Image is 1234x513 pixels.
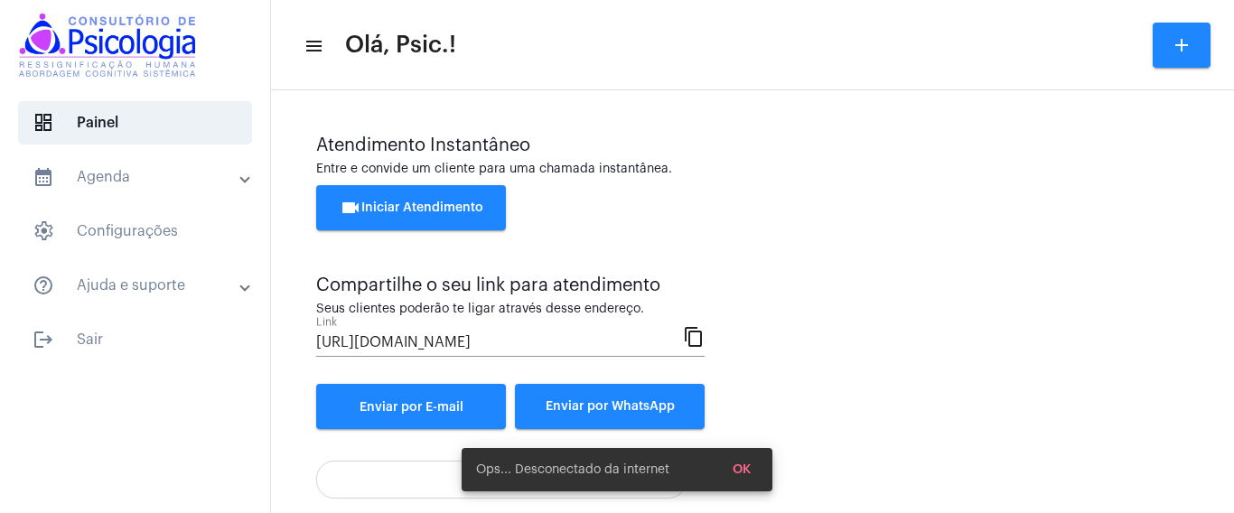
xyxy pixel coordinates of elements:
img: logomarcaconsultorio.jpeg [14,9,200,81]
mat-expansion-panel-header: sidenav iconAjuda e suporte [11,264,270,307]
span: OK [733,463,751,476]
div: Compartilhe o seu link para atendimento [316,275,705,295]
span: Iniciar Atendimento [340,201,483,214]
mat-expansion-panel-header: sidenav iconAgenda [11,155,270,199]
mat-icon: sidenav icon [33,166,54,188]
button: OK [718,453,765,486]
mat-panel-title: Agenda [33,166,241,188]
mat-icon: add [1171,34,1192,56]
div: Atendimento Instantâneo [316,135,1189,155]
mat-icon: sidenav icon [33,329,54,350]
mat-panel-title: Ajuda e suporte [33,275,241,296]
mat-icon: content_copy [683,325,705,347]
span: Olá, Psic.! [345,31,456,60]
span: Enviar por E-mail [360,401,463,414]
a: Enviar por E-mail [316,384,506,429]
mat-icon: sidenav icon [33,275,54,296]
div: Seus clientes poderão te ligar através desse endereço. [316,303,705,316]
span: Configurações [18,210,252,253]
button: Iniciar Atendimento [316,185,506,230]
span: Sair [18,318,252,361]
span: sidenav icon [33,220,54,242]
span: Ops... Desconectado da internet [476,461,669,479]
mat-icon: videocam [340,197,361,219]
span: Painel [18,101,252,145]
mat-icon: sidenav icon [304,35,322,57]
button: Enviar por WhatsApp [515,384,705,429]
span: Enviar por WhatsApp [546,400,675,413]
span: sidenav icon [33,112,54,134]
div: Entre e convide um cliente para uma chamada instantânea. [316,163,1189,176]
